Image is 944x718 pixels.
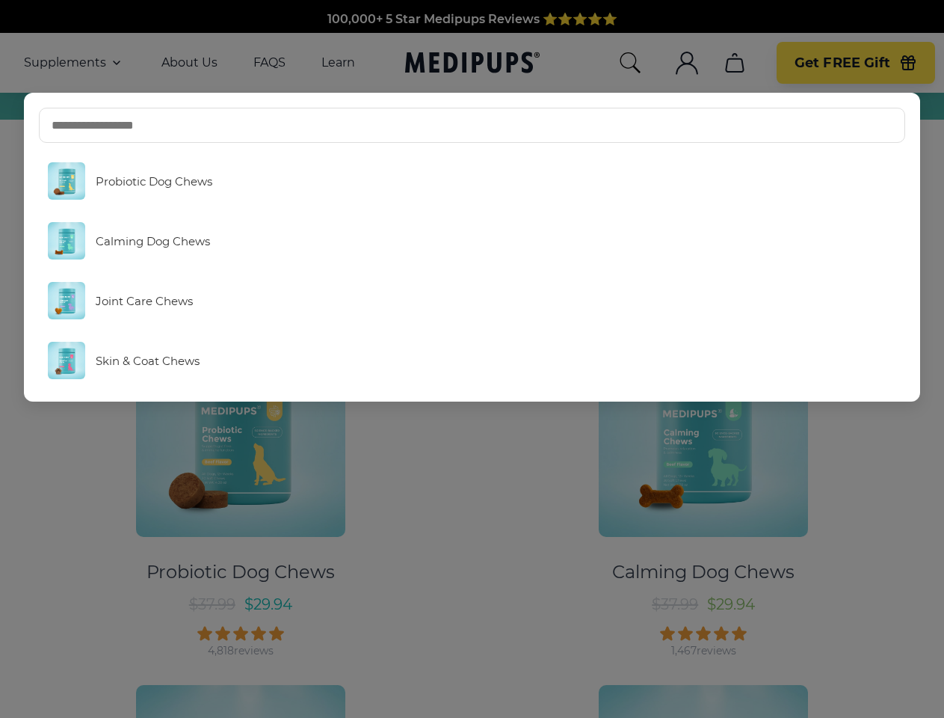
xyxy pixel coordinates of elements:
a: Joint Care Chews [39,274,906,327]
a: Skin & Coat Chews [39,334,906,387]
span: Probiotic Dog Chews [96,174,212,188]
img: Joint Care Chews [48,282,85,319]
img: Calming Dog Chews [48,222,85,260]
span: Joint Care Chews [96,294,193,308]
span: Calming Dog Chews [96,234,210,248]
img: Probiotic Dog Chews [48,162,85,200]
span: Skin & Coat Chews [96,354,200,368]
img: Skin & Coat Chews [48,342,85,379]
a: Calming Dog Chews [39,215,906,267]
a: Probiotic Dog Chews [39,155,906,207]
